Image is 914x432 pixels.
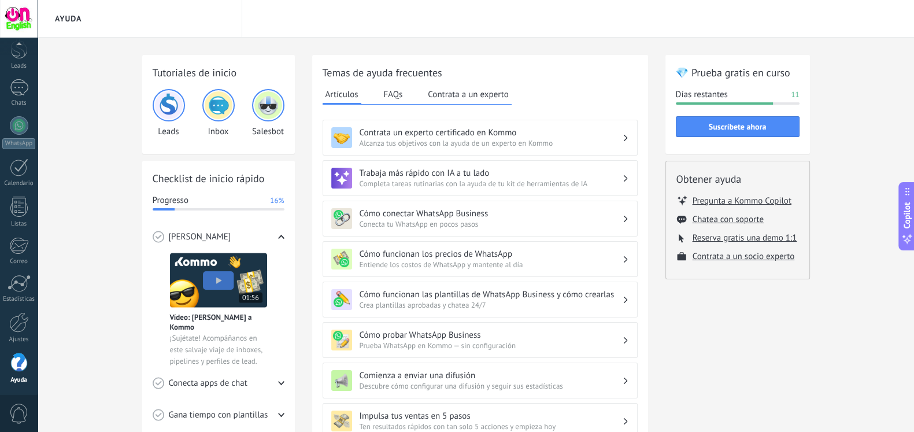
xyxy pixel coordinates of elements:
span: Completa tareas rutinarias con la ayuda de tu kit de herramientas de IA [360,179,622,189]
h3: Cómo probar WhatsApp Business [360,330,622,341]
h3: Cómo funcionan las plantillas de WhatsApp Business y cómo crearlas [360,289,622,300]
div: Leads [153,89,185,137]
span: Descubre cómo configurar una difusión y seguir sus estadísticas [360,381,622,391]
h2: Checklist de inicio rápido [153,171,284,186]
button: Chatea con soporte [693,214,764,225]
h3: Comienza a enviar una difusión [360,370,622,381]
img: Meet video [170,253,267,308]
div: Ayuda [2,376,36,384]
h2: Obtener ayuda [676,172,799,186]
h2: Tutoriales de inicio [153,65,284,80]
div: Inbox [202,89,235,137]
div: WhatsApp [2,138,35,149]
button: Pregunta a Kommo Copilot [693,195,791,206]
span: Alcanza tus objetivos con la ayuda de un experto en Kommo [360,138,622,148]
div: Ajustes [2,336,36,344]
div: Estadísticas [2,296,36,303]
h2: Temas de ayuda frecuentes [323,65,638,80]
h2: 💎 Prueba gratis en curso [676,65,800,80]
h3: Cómo funcionan los precios de WhatsApp [360,249,622,260]
span: Progresso [153,195,188,206]
button: FAQs [381,86,406,103]
h3: Contrata un experto certificado en Kommo [360,127,622,138]
span: 11 [791,89,799,101]
button: Reserva gratis una demo 1:1 [693,232,797,243]
button: Suscríbete ahora [676,116,800,137]
span: Conecta tu WhatsApp en pocos pasos [360,219,622,229]
h3: Trabaja más rápido con IA a tu lado [360,168,622,179]
div: Leads [2,62,36,70]
span: Prueba WhatsApp en Kommo — sin configuración [360,341,622,350]
span: Crea plantillas aprobadas y chatea 24/7 [360,300,622,310]
div: Calendario [2,180,36,187]
span: 16% [270,195,284,206]
div: Chats [2,99,36,107]
span: Gana tiempo con plantillas [169,409,268,421]
h3: Impulsa tus ventas en 5 pasos [360,411,622,422]
button: Contrata a un socio experto [693,251,795,262]
span: Conecta apps de chat [169,378,247,389]
div: Correo [2,258,36,265]
span: Vídeo: [PERSON_NAME] a Kommo [170,312,267,332]
span: Ten resultados rápidos con tan solo 5 acciones y empieza hoy [360,422,622,431]
button: Contrata a un experto [425,86,511,103]
span: Copilot [901,202,913,228]
span: Suscríbete ahora [709,123,767,131]
span: Días restantes [676,89,728,101]
div: Salesbot [252,89,284,137]
span: ¡Sujétate! Acompáñanos en este salvaje viaje de inboxes, pipelines y perfiles de lead. [170,333,267,367]
button: Artículos [323,86,361,105]
span: Entiende los costos de WhatsApp y mantente al día [360,260,622,269]
span: [PERSON_NAME] [169,231,231,243]
h3: Cómo conectar WhatsApp Business [360,208,622,219]
div: Listas [2,220,36,228]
